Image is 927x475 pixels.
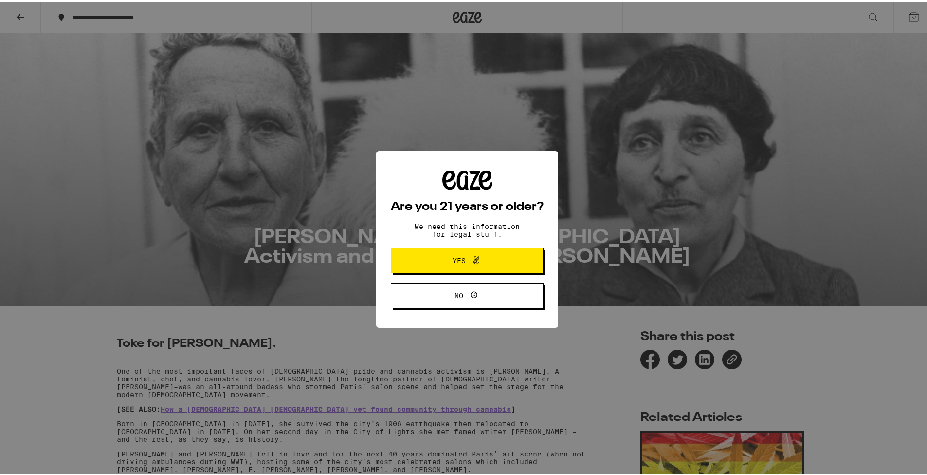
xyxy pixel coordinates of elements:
[406,221,528,236] p: We need this information for legal stuff.
[6,7,70,15] span: Hi. Need any help?
[391,199,544,211] h2: Are you 21 years or older?
[391,246,544,271] button: Yes
[454,290,463,297] span: No
[453,255,466,262] span: Yes
[391,281,544,306] button: No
